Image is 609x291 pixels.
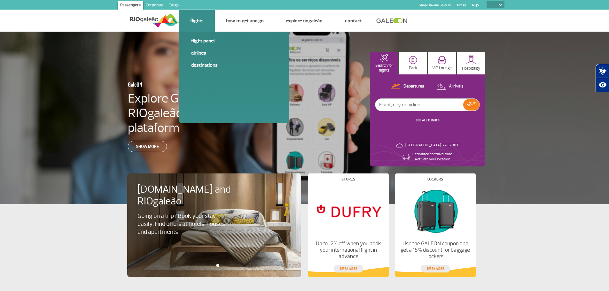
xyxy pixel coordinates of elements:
[128,78,235,91] h3: GaleON
[435,82,465,91] button: Arrivals
[414,118,441,123] button: SEE ALL FLIGHTS
[403,83,424,89] p: Departures
[596,64,609,78] button: Abrir tradutor de língua de sinais.
[118,1,143,11] a: Passengers
[345,18,362,24] a: Contact
[226,18,264,24] a: How to get and go
[128,91,266,135] h4: Explore GaleON: RIOgaleão’s digital plataform
[137,184,239,207] h4: [DOMAIN_NAME] and RIOgaleão
[427,178,443,181] h4: Lockers
[409,56,417,64] img: carParkingHome.svg
[341,178,355,181] h4: Stores
[400,241,470,260] p: Use the GALEON coupon and get a 15% discount for baggage lockers
[399,52,427,74] button: Park
[313,186,383,235] img: Stores
[143,1,166,11] a: Corporate
[373,63,395,73] p: Search for flights
[128,141,167,152] a: Show more
[191,62,277,69] a: Destinations
[380,54,388,62] img: airplaneHomeActive.svg
[405,143,459,148] p: [GEOGRAPHIC_DATA]: 27°C/80°F
[190,18,204,24] a: Flights
[457,52,485,74] button: Hospitality
[191,37,277,44] a: Flight panel
[375,99,463,111] input: Flight, city or airline
[166,1,181,11] a: Cargo
[416,118,440,122] a: SEE ALL FLIGHTS
[449,83,464,89] p: Arrivals
[400,186,470,235] img: Lockers
[313,241,383,260] p: Up to 12% off when you book your international flight in advance
[462,66,480,71] p: Hospitality
[412,152,453,162] p: Estimated car travel time: Activate your location
[389,82,426,91] button: Departures
[421,265,450,272] a: Learn more
[466,55,476,65] img: hospitality.svg
[334,265,363,272] a: Learn more
[428,52,456,74] button: VIP Lounge
[286,18,323,24] a: Explore RIOgaleão
[596,64,609,92] div: Plugin de acessibilidade da Hand Talk.
[137,184,291,236] a: [DOMAIN_NAME] and RIOgaleãoGoing on a trip? Book your stay easily. Find offers at hotels, houses ...
[438,56,446,64] img: vipRoom.svg
[419,3,451,7] a: Shop On-line GaleOn
[409,66,417,71] p: Park
[432,66,452,71] p: VIP Lounge
[370,52,398,74] button: Search for flights
[457,3,466,7] a: Press
[191,50,277,57] a: Airlines
[137,212,228,236] p: Going on a trip? Book your stay easily. Find offers at hotels, houses and apartments
[596,78,609,92] button: Abrir recursos assistivos.
[472,3,479,7] a: RQS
